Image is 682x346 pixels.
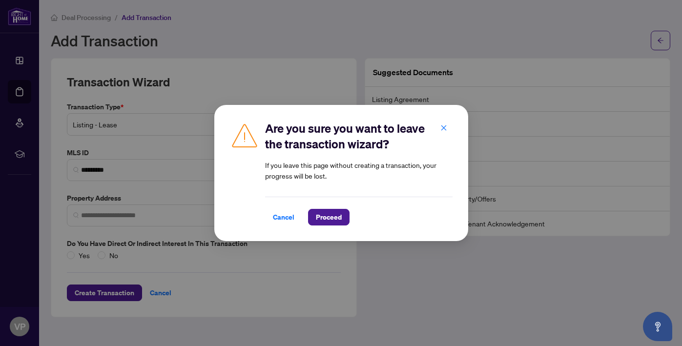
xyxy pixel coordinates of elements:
span: Proceed [316,209,342,225]
span: Cancel [273,209,294,225]
button: Cancel [265,209,302,225]
article: If you leave this page without creating a transaction, your progress will be lost. [265,160,453,181]
button: Open asap [643,312,672,341]
h2: Are you sure you want to leave the transaction wizard? [265,121,453,152]
span: close [440,124,447,131]
button: Proceed [308,209,350,225]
